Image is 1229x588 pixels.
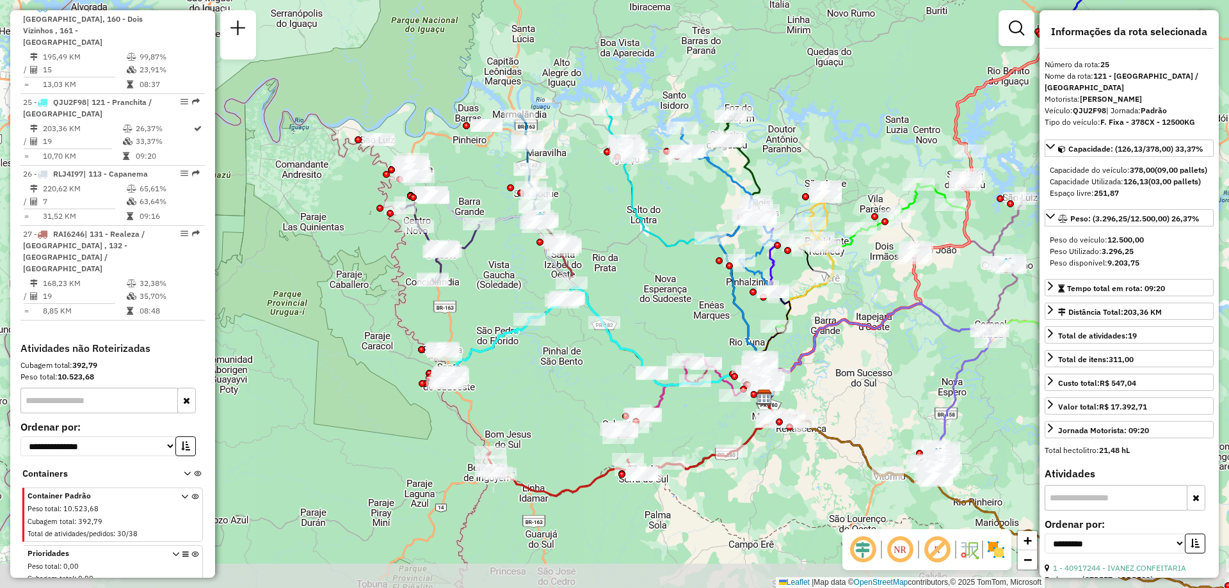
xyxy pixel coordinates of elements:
[1094,188,1119,198] strong: 251,87
[1045,374,1214,391] a: Custo total:R$ 547,04
[194,125,202,132] i: Rota otimizada
[78,574,93,583] span: 0,00
[23,229,145,273] span: 27 -
[23,290,29,303] td: /
[127,66,136,74] i: % de utilização da cubagem
[181,98,188,106] em: Opções
[127,292,136,300] i: % de utilização da cubagem
[426,343,458,356] div: Atividade não roteirizada - SUPERMERCADO SANCHES
[42,51,126,63] td: 195,49 KM
[1045,445,1214,456] div: Total hectolitro:
[1045,26,1214,38] h4: Informações da rota selecionada
[127,53,136,61] i: % de utilização do peso
[1080,94,1142,104] strong: [PERSON_NAME]
[127,212,133,220] i: Tempo total em rota
[362,133,394,146] div: Atividade não roteirizada - COAGRO COOPERATIVA A
[23,229,145,273] span: | 131 - Realeza / [GEOGRAPHIC_DATA] , 132 - [GEOGRAPHIC_DATA] / [GEOGRAPHIC_DATA]
[175,436,196,456] button: Ordem crescente
[78,517,102,526] span: 392,79
[1100,117,1195,127] strong: F. Fixa - 378CX - 12500KG
[72,360,97,370] strong: 392,79
[417,191,449,204] div: Atividade não roteirizada - LUERSEN COMERCIO DE
[42,78,126,91] td: 13,03 KM
[20,419,205,434] label: Ordenar por:
[63,562,79,571] span: 0,00
[63,504,99,513] span: 10.523,68
[1045,397,1214,415] a: Valor total:R$ 17.392,71
[430,348,462,361] div: Atividade não roteirizada - ELIZANDRO SOARES
[28,517,74,526] span: Cubagem total
[60,562,61,571] span: :
[396,163,428,176] div: Atividade não roteirizada - KRAEMER KRAEMER LTDA
[23,169,148,179] span: 26 -
[28,562,60,571] span: Peso total
[959,539,979,560] img: Fluxo de ruas
[427,345,459,358] div: Atividade não roteirizada - ANTONIO VILMAR MIRAN
[1050,187,1209,199] div: Espaço livre:
[53,229,84,239] span: RAI6246
[23,97,152,118] span: 25 -
[415,189,447,202] div: Atividade não roteirizada - JACIRA DA SILVEIRA B
[1067,283,1165,293] span: Tempo total em rota: 09:20
[1045,71,1198,92] strong: 121 - [GEOGRAPHIC_DATA] / [GEOGRAPHIC_DATA]
[1109,354,1134,364] strong: 311,00
[1148,177,1201,186] strong: (03,00 pallets)
[756,389,773,406] img: CDD Fco Beltrao
[42,305,126,317] td: 8,85 KM
[225,15,251,44] a: Nova sessão e pesquisa
[1045,516,1214,532] label: Ordenar por:
[1070,214,1200,223] span: Peso: (3.296,25/12.500,00) 26,37%
[1045,116,1214,128] div: Tipo do veículo:
[415,190,447,203] div: Atividade não roteirizada - EDILSE SAVALLISCH -
[1024,552,1032,568] span: −
[485,468,517,481] div: Atividade não roteirizada - VGL COMERCIO DE PROD
[23,97,152,118] span: | 121 - Pranchita / [GEOGRAPHIC_DATA]
[135,122,193,135] td: 26,37%
[1045,105,1214,116] div: Veículo:
[60,504,61,513] span: :
[1058,401,1147,413] div: Valor total:
[23,135,29,148] td: /
[1045,350,1214,367] a: Total de itens:311,00
[1045,303,1214,320] a: Distância Total:203,36 KM
[415,189,447,202] div: Atividade não roteirizada - COAGRO COOPERATIVA A
[1045,279,1214,296] a: Tempo total em rota: 09:20
[399,170,431,182] div: Atividade não roteirizada - DOJNOSKI CONVENIENCI
[463,218,495,230] div: Atividade não roteirizada - TULIOS BAR
[22,467,167,481] span: Containers
[23,150,29,163] td: =
[127,81,133,88] i: Tempo total em rota
[42,150,122,163] td: 10,70 KM
[28,529,113,538] span: Total de atividades/pedidos
[30,185,38,193] i: Distância Total
[30,198,38,205] i: Total de Atividades
[428,342,460,354] div: Atividade não roteirizada - FABIO LUIZ FORNASARI
[20,360,205,371] div: Cubagem total:
[812,578,814,587] span: |
[1024,532,1032,548] span: +
[139,51,200,63] td: 99,87%
[23,3,143,47] span: 24 -
[113,529,115,538] span: :
[139,78,200,91] td: 08:37
[127,185,136,193] i: % de utilização do peso
[1058,377,1136,389] div: Custo total:
[53,97,86,107] span: QJU2F98
[20,342,205,354] h4: Atividades não Roteirizadas
[998,257,1015,274] img: Chopinzinho
[23,78,29,91] td: =
[30,138,38,145] i: Total de Atividades
[1107,235,1144,244] strong: 12.500,00
[1045,326,1214,344] a: Total de atividades:19
[28,490,166,502] span: Container Padrão
[74,574,76,583] span: :
[1018,550,1037,569] a: Zoom out
[127,280,136,287] i: % de utilização do peso
[1053,563,1186,573] a: 1 - 40917244 - IVANEZ CONFEITARIA
[181,230,188,237] em: Opções
[42,210,126,223] td: 31,52 KM
[23,210,29,223] td: =
[1058,306,1162,318] div: Distância Total:
[1102,246,1134,256] strong: 3.296,25
[1045,574,1214,585] div: Endereço: [STREET_ADDRESS]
